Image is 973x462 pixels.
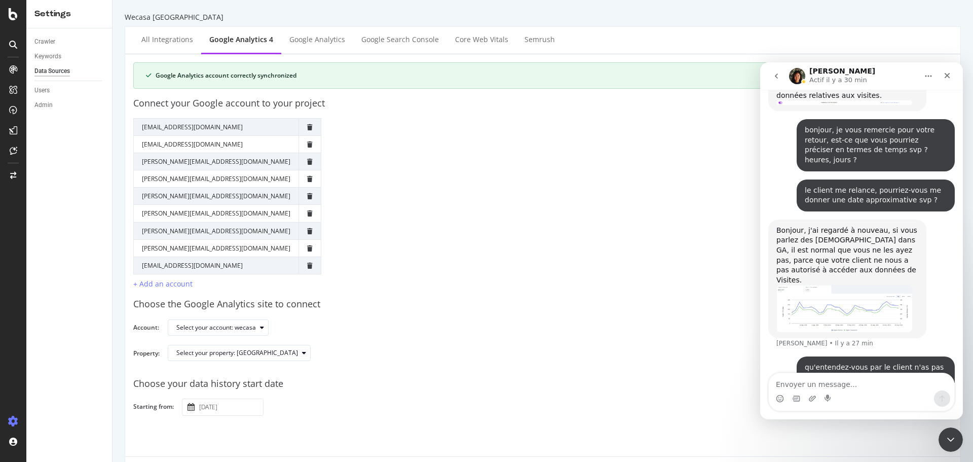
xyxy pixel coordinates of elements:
[141,34,193,45] div: All integrations
[133,278,193,290] button: + Add an account
[307,193,313,199] div: trash
[133,349,160,367] label: Property:
[176,350,298,356] div: Select your property: [GEOGRAPHIC_DATA]
[134,222,299,239] td: [PERSON_NAME][EMAIL_ADDRESS][DOMAIN_NAME]
[307,159,313,165] div: trash
[34,66,70,77] div: Data Sources
[133,279,193,289] div: + Add an account
[34,100,53,111] div: Admin
[133,402,174,413] label: Starting from:
[34,37,105,47] a: Crawler
[134,239,299,257] td: [PERSON_NAME][EMAIL_ADDRESS][DOMAIN_NAME]
[307,245,313,252] div: trash
[361,34,439,45] div: Google Search Console
[34,37,55,47] div: Crawler
[307,141,313,148] div: trash
[134,118,299,135] td: [EMAIL_ADDRESS][DOMAIN_NAME]
[168,345,311,361] button: Select your property: [GEOGRAPHIC_DATA]
[34,66,105,77] a: Data Sources
[133,97,952,110] div: Connect your Google account to your project
[34,100,105,111] a: Admin
[307,228,313,234] div: trash
[168,319,269,336] button: Select your account: wecasa
[134,153,299,170] td: [PERSON_NAME][EMAIL_ADDRESS][DOMAIN_NAME]
[133,377,952,390] div: Choose your data history start date
[134,170,299,188] td: [PERSON_NAME][EMAIL_ADDRESS][DOMAIN_NAME]
[34,85,105,96] a: Users
[34,51,61,62] div: Keywords
[134,257,299,274] td: [EMAIL_ADDRESS][DOMAIN_NAME]
[307,210,313,217] div: trash
[133,323,160,334] label: Account:
[455,34,508,45] div: Core Web Vitals
[134,205,299,222] td: [PERSON_NAME][EMAIL_ADDRESS][DOMAIN_NAME]
[176,325,256,331] div: Select your account: wecasa
[134,135,299,153] td: [EMAIL_ADDRESS][DOMAIN_NAME]
[209,34,273,45] div: Google Analytics 4
[307,176,313,182] div: trash
[34,8,104,20] div: Settings
[939,428,963,452] iframe: Intercom live chat
[307,124,313,130] div: trash
[133,62,952,89] div: success banner
[289,34,345,45] div: Google Analytics
[34,51,105,62] a: Keywords
[525,34,555,45] div: Semrush
[125,12,961,22] div: Wecasa [GEOGRAPHIC_DATA]
[34,85,50,96] div: Users
[156,71,940,80] div: Google Analytics account correctly synchronized
[307,263,313,269] div: trash
[760,62,963,419] iframe: Intercom live chat
[133,298,952,311] div: Choose the Google Analytics site to connect
[197,399,263,415] input: Select a date
[134,188,299,205] td: [PERSON_NAME][EMAIL_ADDRESS][DOMAIN_NAME]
